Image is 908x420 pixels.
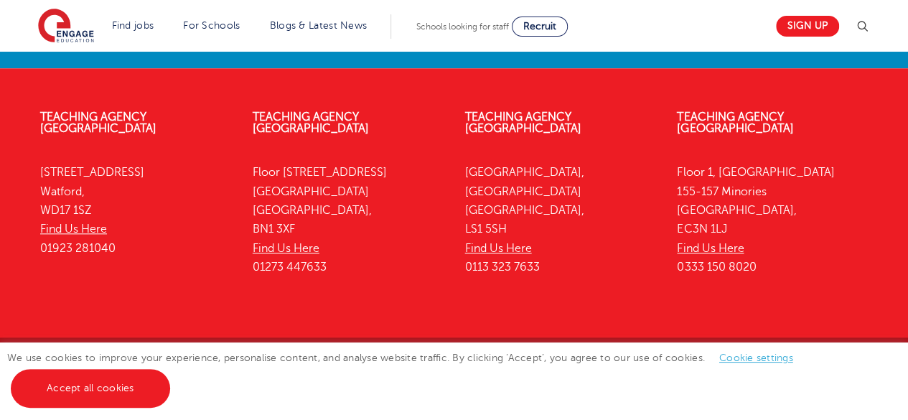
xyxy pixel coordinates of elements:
p: [STREET_ADDRESS] Watford, WD17 1SZ 01923 281040 [40,163,231,257]
span: We use cookies to improve your experience, personalise content, and analyse website traffic. By c... [7,353,808,393]
p: [GEOGRAPHIC_DATA], [GEOGRAPHIC_DATA] [GEOGRAPHIC_DATA], LS1 5SH 0113 323 7633 [465,163,656,276]
a: Blogs & Latest News [270,20,368,31]
a: Cookie settings [719,353,793,363]
a: Accept all cookies [11,369,170,408]
a: For Schools [183,20,240,31]
span: Schools looking for staff [416,22,509,32]
a: Find Us Here [465,242,532,255]
p: Floor 1, [GEOGRAPHIC_DATA] 155-157 Minories [GEOGRAPHIC_DATA], EC3N 1LJ 0333 150 8020 [677,163,868,276]
a: Teaching Agency [GEOGRAPHIC_DATA] [253,111,369,135]
a: Find Us Here [677,242,744,255]
a: Teaching Agency [GEOGRAPHIC_DATA] [465,111,581,135]
a: Sign up [776,16,839,37]
a: Recruit [512,17,568,37]
a: Find Us Here [40,223,107,235]
a: Find jobs [112,20,154,31]
span: Recruit [523,21,556,32]
a: Find Us Here [253,242,319,255]
img: Engage Education [38,9,94,45]
a: Teaching Agency [GEOGRAPHIC_DATA] [40,111,156,135]
p: Floor [STREET_ADDRESS] [GEOGRAPHIC_DATA] [GEOGRAPHIC_DATA], BN1 3XF 01273 447633 [253,163,444,276]
a: Teaching Agency [GEOGRAPHIC_DATA] [677,111,793,135]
